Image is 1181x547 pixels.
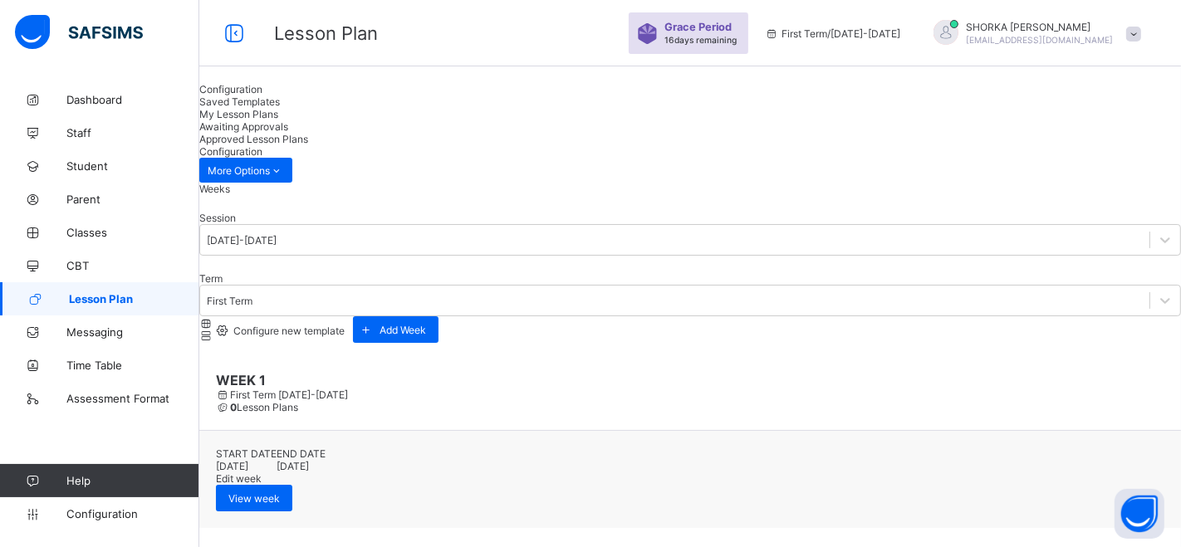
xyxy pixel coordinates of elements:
span: Messaging [66,325,199,339]
img: safsims [15,15,143,50]
span: Configure new template [231,325,345,337]
b: 0 [230,401,237,413]
div: [DATE]-[DATE] [207,234,277,247]
span: session/term information [765,27,900,40]
span: Parent [66,193,199,206]
span: Assessment Format [66,392,199,405]
span: [DATE] [216,460,277,472]
span: Configuration [199,145,262,158]
span: My Lesson Plans [199,108,278,120]
span: Term [199,272,223,285]
span: Time Table [66,359,199,372]
span: WEEK 1 [216,372,1164,388]
span: Awaiting Approvals [199,120,288,133]
span: Lesson Plan [69,292,199,305]
span: CBT [66,259,199,272]
div: SHORKAJOEL [917,20,1149,47]
div: First Term [207,295,252,307]
button: Open asap [1115,489,1164,539]
span: Configuration [66,507,198,520]
span: Student [66,159,199,173]
span: Lesson Plan [274,22,378,44]
span: [EMAIL_ADDRESS][DOMAIN_NAME] [967,35,1114,45]
span: Lesson Plans [216,401,1164,413]
span: Session [199,212,236,224]
span: More Options [208,164,284,177]
span: Grace Period [664,21,732,33]
span: Saved Templates [199,95,280,108]
span: Weeks [199,183,230,195]
span: Classes [66,226,199,239]
span: View week [228,492,280,505]
img: sticker-purple.71386a28dfed39d6af7621340158ba97.svg [637,23,658,44]
span: Approved Lesson Plans [199,133,308,145]
span: 16 days remaining [664,35,737,45]
span: Staff [66,126,199,139]
span: SHORKA [PERSON_NAME] [967,21,1114,33]
span: Help [66,474,198,487]
span: END DATE [277,447,326,460]
span: First Term [DATE]-[DATE] [216,388,1164,401]
span: Add Week [380,324,426,336]
span: Configuration [199,83,262,95]
span: Edit week [216,472,262,485]
span: START DATE [216,447,277,460]
span: [DATE] [277,460,326,472]
span: Dashboard [66,93,199,106]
